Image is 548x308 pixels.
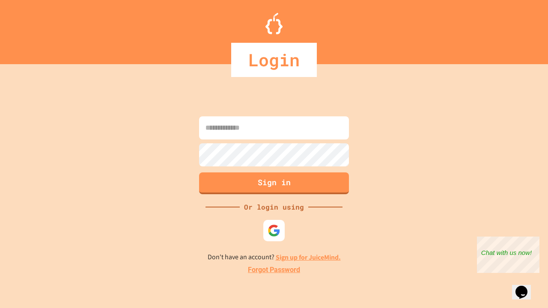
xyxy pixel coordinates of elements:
button: Sign in [199,172,349,194]
div: Login [231,43,317,77]
p: Don't have an account? [208,252,341,263]
iframe: chat widget [477,237,539,273]
img: google-icon.svg [268,224,280,237]
a: Sign up for JuiceMind. [276,253,341,262]
a: Forgot Password [248,265,300,275]
div: Or login using [240,202,308,212]
img: Logo.svg [265,13,283,34]
iframe: chat widget [512,274,539,299]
